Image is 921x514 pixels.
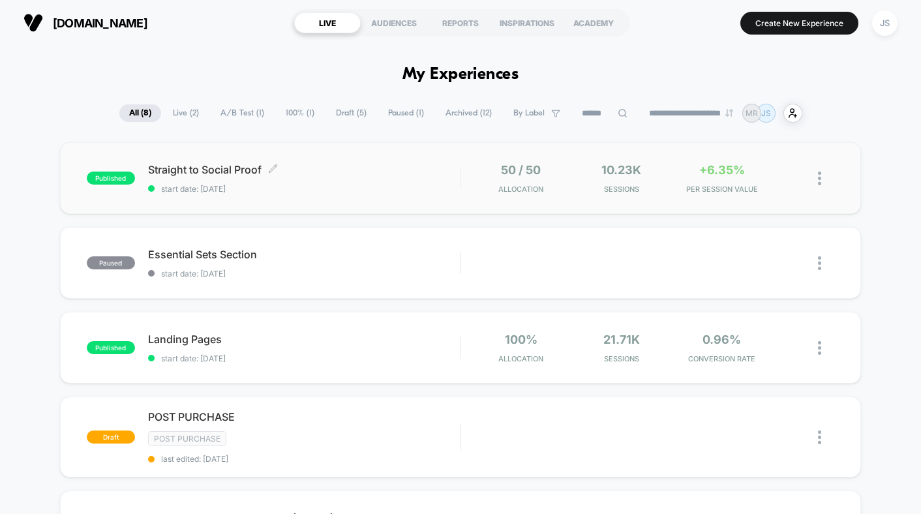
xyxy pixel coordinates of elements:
img: close [818,256,821,270]
span: start date: [DATE] [148,354,460,363]
img: close [818,341,821,355]
span: By Label [513,108,545,118]
span: draft [87,431,135,444]
span: [DOMAIN_NAME] [53,16,147,30]
span: paused [87,256,135,269]
span: 10.23k [601,163,641,177]
button: [DOMAIN_NAME] [20,12,151,33]
span: A/B Test ( 1 ) [211,104,274,122]
span: last edited: [DATE] [148,454,460,464]
span: start date: [DATE] [148,269,460,279]
span: Draft ( 5 ) [326,104,376,122]
img: close [818,431,821,444]
span: start date: [DATE] [148,184,460,194]
div: REPORTS [427,12,494,33]
span: Essential Sets Section [148,248,460,261]
img: close [818,172,821,185]
span: Straight to Social Proof [148,163,460,176]
img: end [725,109,733,117]
span: 50 / 50 [501,163,541,177]
span: Sessions [575,185,669,194]
span: 100% ( 1 ) [276,104,324,122]
p: MR [746,108,758,118]
div: JS [872,10,898,36]
span: published [87,172,135,185]
div: LIVE [294,12,361,33]
span: CONVERSION RATE [675,354,769,363]
span: Allocation [498,185,543,194]
p: JS [761,108,771,118]
div: ACADEMY [560,12,627,33]
span: Sessions [575,354,669,363]
span: +6.35% [699,163,745,177]
button: Create New Experience [740,12,858,35]
span: Landing Pages [148,333,460,346]
span: Paused ( 1 ) [378,104,434,122]
img: Visually logo [23,13,43,33]
div: INSPIRATIONS [494,12,560,33]
span: Allocation [498,354,543,363]
span: Live ( 2 ) [163,104,209,122]
span: PER SESSION VALUE [675,185,769,194]
span: POST PURCHASE [148,410,460,423]
span: published [87,341,135,354]
span: Archived ( 12 ) [436,104,502,122]
div: AUDIENCES [361,12,427,33]
h1: My Experiences [402,65,519,84]
span: All ( 8 ) [119,104,161,122]
span: Post Purchase [148,431,226,446]
span: 100% [505,333,537,346]
span: 0.96% [702,333,741,346]
button: JS [868,10,901,37]
span: 21.71k [603,333,640,346]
